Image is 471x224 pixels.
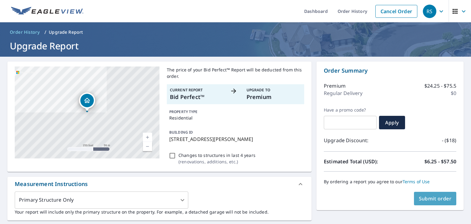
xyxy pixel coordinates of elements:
[424,158,456,165] p: $6.25 - $57.50
[178,158,255,165] p: ( renovations, additions, etc. )
[451,89,456,97] p: $0
[169,109,302,115] p: PROPERTY TYPE
[79,93,95,112] div: Dropped pin, building 1, Residential property, 25149 Sweet Myrtle Sq Aldie, VA 20105
[170,93,224,101] p: Bid Perfect™
[143,133,152,142] a: Current Level 17, Zoom In
[7,40,464,52] h1: Upgrade Report
[419,195,452,202] span: Submit order
[379,116,405,129] button: Apply
[169,135,302,143] p: [STREET_ADDRESS][PERSON_NAME]
[169,115,302,121] p: Residential
[7,177,312,192] div: Measurement Instructions
[7,27,464,37] nav: breadcrumb
[324,137,390,144] p: Upgrade Discount:
[49,29,83,35] p: Upgrade Report
[167,66,304,79] p: The price of your Bid Perfect™ Report will be deducted from this order.
[424,82,456,89] p: $24.25 - $75.5
[247,93,301,101] p: Premium
[169,130,193,135] p: BUILDING ID
[423,5,436,18] div: RS
[15,192,188,209] div: Primary Structure Only
[324,107,377,113] label: Have a promo code?
[10,29,40,35] span: Order History
[403,179,430,184] a: Terms of Use
[178,152,255,158] p: Changes to structures in last 4 years
[442,137,456,144] p: - ($18)
[247,87,301,93] p: Upgrade To
[44,28,46,36] li: /
[11,7,83,16] img: EV Logo
[384,119,400,126] span: Apply
[15,180,88,188] div: Measurement Instructions
[324,158,390,165] p: Estimated Total (USD):
[143,142,152,151] a: Current Level 17, Zoom Out
[414,192,457,205] button: Submit order
[15,209,304,215] p: Your report will include only the primary structure on the property. For example, a detached gara...
[170,87,224,93] p: Current Report
[324,66,456,75] p: Order Summary
[324,89,362,97] p: Regular Delivery
[7,27,42,37] a: Order History
[375,5,417,18] a: Cancel Order
[324,82,346,89] p: Premium
[324,179,456,184] p: By ordering a report you agree to our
